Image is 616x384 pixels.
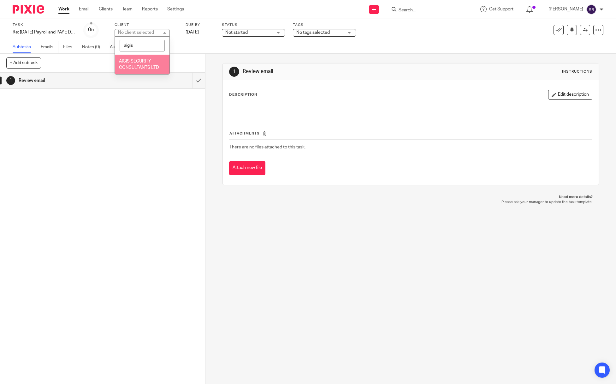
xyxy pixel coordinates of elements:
a: Team [122,6,133,12]
img: Pixie [13,5,44,14]
a: Notes (0) [82,41,105,53]
a: Email [79,6,89,12]
h1: Review email [243,68,424,75]
input: Search [398,8,455,13]
a: Audit logs [110,41,134,53]
input: Search options... [120,40,165,52]
a: Clients [99,6,113,12]
div: Re: [DATE] Payroll and PAYE Due (Aigis Security Consultants) [13,29,76,35]
p: Need more details? [229,195,593,200]
label: Client [115,22,178,27]
div: 0 [88,26,94,33]
a: Settings [167,6,184,12]
img: svg%3E [586,4,596,15]
label: Task [13,22,76,27]
span: Not started [225,30,248,35]
a: Files [63,41,77,53]
a: Reports [142,6,158,12]
a: Subtasks [13,41,36,53]
span: No tags selected [296,30,330,35]
label: Status [222,22,285,27]
div: 1 [6,76,15,85]
div: No client selected [118,30,154,35]
span: There are no files attached to this task. [229,145,305,149]
button: Edit description [548,90,592,100]
label: Tags [293,22,356,27]
p: Description [229,92,257,97]
a: Work [58,6,69,12]
p: Please ask your manager to update the task template. [229,200,593,205]
span: AIGIS SECURITY CONSULTANTS LTD [119,59,159,70]
small: /1 [91,28,94,32]
button: + Add subtask [6,57,41,68]
div: 1 [229,67,239,77]
div: Instructions [562,69,592,74]
span: [DATE] [186,30,199,34]
h1: Review email [19,76,130,85]
span: Get Support [489,7,513,11]
label: Due by [186,22,214,27]
p: [PERSON_NAME] [548,6,583,12]
div: Re: August 2025 Payroll and PAYE Due (Aigis Security Consultants) [13,29,76,35]
button: Attach new file [229,161,265,175]
a: Emails [41,41,58,53]
span: Attachments [229,132,260,135]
